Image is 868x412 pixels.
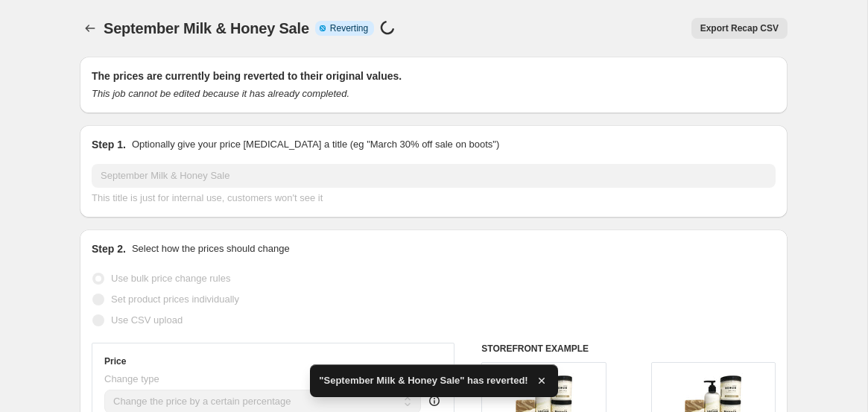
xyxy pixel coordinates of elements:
[111,294,239,305] span: Set product prices individually
[319,373,528,388] span: "September Milk & Honey Sale" has reverted!
[92,137,126,152] h2: Step 1.
[111,273,230,284] span: Use bulk price change rules
[104,355,126,367] h3: Price
[481,343,776,355] h6: STOREFRONT EXAMPLE
[700,22,779,34] span: Export Recap CSV
[80,18,101,39] button: Price change jobs
[132,241,290,256] p: Select how the prices should change
[691,18,788,39] button: Export Recap CSV
[104,20,309,37] span: September Milk & Honey Sale
[111,314,183,326] span: Use CSV upload
[92,192,323,203] span: This title is just for internal use, customers won't see it
[92,164,776,188] input: 30% off holiday sale
[330,22,368,34] span: Reverting
[104,373,159,384] span: Change type
[92,88,349,99] i: This job cannot be edited because it has already completed.
[92,69,776,83] h2: The prices are currently being reverted to their original values.
[92,241,126,256] h2: Step 2.
[132,137,499,152] p: Optionally give your price [MEDICAL_DATA] a title (eg "March 30% off sale on boots")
